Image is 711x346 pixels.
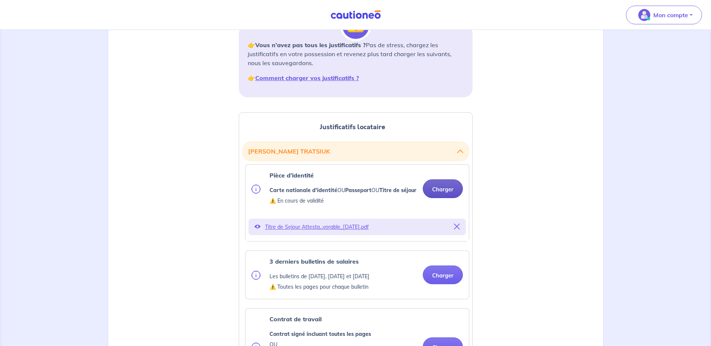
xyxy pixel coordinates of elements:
[269,282,370,291] p: ⚠️ Toutes les pages pour chaque bulletin
[379,187,416,194] strong: Titre de séjour
[328,10,384,19] img: Cautioneo
[269,196,416,205] p: ⚠️ En cours de validité
[255,41,366,49] strong: Vous n’avez pas tous les justificatifs ?
[653,10,688,19] p: Mon compte
[269,186,416,195] p: OU OU
[423,265,463,284] button: Charger
[626,6,702,24] button: illu_account_valid_menu.svgMon compte
[251,271,260,280] img: info.svg
[269,258,359,265] strong: 3 derniers bulletins de salaires
[265,222,449,232] p: Titre de Sejour Attesta...vorable_[DATE].pdf
[254,222,260,232] button: Voir
[245,251,469,299] div: categoryName: pay-slip, userCategory: cdd
[454,222,460,232] button: Supprimer
[245,164,469,242] div: categoryName: national-id, userCategory: cdd
[255,74,359,82] a: Comment charger vos justificatifs ?
[251,185,260,194] img: info.svg
[423,179,463,198] button: Charger
[269,187,337,194] strong: Carte nationale d'identité
[269,172,314,179] strong: Pièce d’identité
[248,144,463,158] button: [PERSON_NAME] TRATSIUK
[269,331,371,337] strong: Contrat signé incluant toutes les pages
[269,315,322,323] strong: Contrat de travail
[248,73,464,82] p: 👉
[345,187,371,194] strong: Passeport
[269,272,370,281] p: Les bulletins de [DATE], [DATE] et [DATE]
[638,9,650,21] img: illu_account_valid_menu.svg
[248,40,464,67] p: 👉 Pas de stress, chargez les justificatifs en votre possession et revenez plus tard charger les s...
[320,122,385,132] span: Justificatifs locataire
